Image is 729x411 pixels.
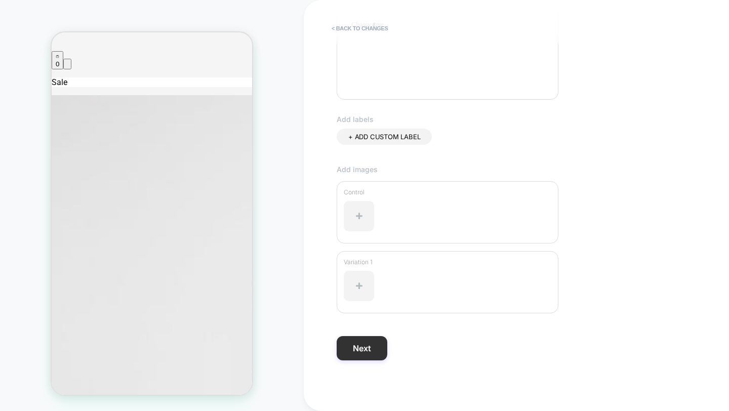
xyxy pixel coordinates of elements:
[344,258,551,266] p: Variation 1
[327,20,393,36] button: < Back to changes
[348,133,420,141] span: + ADD CUSTOM LABEL
[344,188,551,196] p: Control
[4,28,8,35] div: 0
[12,26,20,37] button: open menu
[337,336,387,360] button: Next
[337,165,706,174] span: Add images
[337,115,374,124] span: Add labels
